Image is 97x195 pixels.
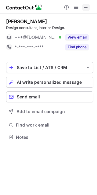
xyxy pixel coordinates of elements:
[16,134,91,140] span: Notes
[6,133,93,142] button: Notes
[6,121,93,129] button: Find work email
[6,106,93,117] button: Add to email campaign
[17,94,40,99] span: Send email
[16,109,65,114] span: Add to email campaign
[6,4,43,11] img: ContactOut v5.3.10
[15,35,57,40] span: ***@[DOMAIN_NAME]
[6,91,93,102] button: Send email
[6,18,47,24] div: [PERSON_NAME]
[6,62,93,73] button: save-profile-one-click
[65,34,89,40] button: Reveal Button
[17,65,83,70] div: Save to List / ATS / CRM
[17,80,82,85] span: AI write personalized message
[16,122,91,128] span: Find work email
[65,44,89,50] button: Reveal Button
[6,77,93,88] button: AI write personalized message
[6,25,93,31] div: Design consultant, Interior Design.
